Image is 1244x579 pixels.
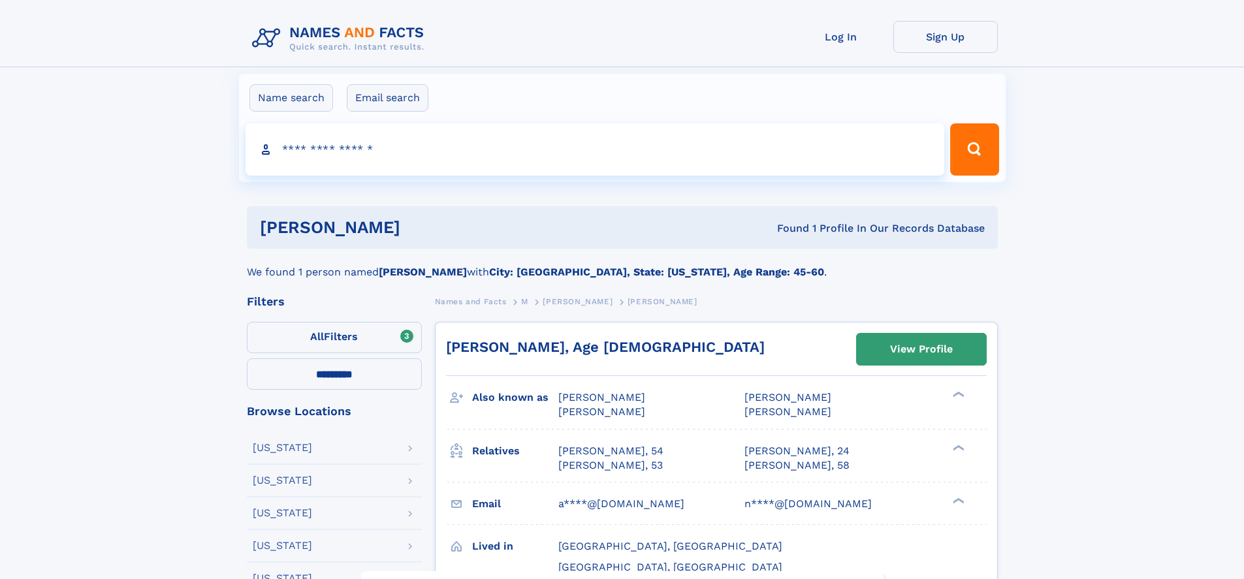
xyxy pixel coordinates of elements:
[949,390,965,399] div: ❯
[558,561,782,573] span: [GEOGRAPHIC_DATA], [GEOGRAPHIC_DATA]
[558,444,663,458] a: [PERSON_NAME], 54
[949,443,965,452] div: ❯
[249,84,333,112] label: Name search
[521,293,528,309] a: M
[543,293,613,309] a: [PERSON_NAME]
[253,540,312,551] div: [US_STATE]
[558,405,645,418] span: [PERSON_NAME]
[260,219,589,236] h1: [PERSON_NAME]
[628,297,697,306] span: [PERSON_NAME]
[472,440,558,462] h3: Relatives
[253,443,312,453] div: [US_STATE]
[247,322,422,353] label: Filters
[246,123,945,176] input: search input
[310,330,324,343] span: All
[435,293,507,309] a: Names and Facts
[472,386,558,409] h3: Also known as
[744,405,831,418] span: [PERSON_NAME]
[472,535,558,557] h3: Lived in
[247,296,422,307] div: Filters
[347,84,428,112] label: Email search
[379,266,467,278] b: [PERSON_NAME]
[558,540,782,552] span: [GEOGRAPHIC_DATA], [GEOGRAPHIC_DATA]
[253,508,312,518] div: [US_STATE]
[744,458,850,473] a: [PERSON_NAME], 58
[543,297,613,306] span: [PERSON_NAME]
[744,444,850,458] a: [PERSON_NAME], 24
[789,21,893,53] a: Log In
[247,249,998,280] div: We found 1 person named with .
[949,496,965,505] div: ❯
[489,266,824,278] b: City: [GEOGRAPHIC_DATA], State: [US_STATE], Age Range: 45-60
[472,493,558,515] h3: Email
[558,391,645,403] span: [PERSON_NAME]
[247,405,422,417] div: Browse Locations
[890,334,953,364] div: View Profile
[521,297,528,306] span: M
[446,339,765,355] a: [PERSON_NAME], Age [DEMOGRAPHIC_DATA]
[744,391,831,403] span: [PERSON_NAME]
[950,123,998,176] button: Search Button
[893,21,998,53] a: Sign Up
[857,334,986,365] a: View Profile
[558,458,663,473] a: [PERSON_NAME], 53
[253,475,312,486] div: [US_STATE]
[588,221,985,236] div: Found 1 Profile In Our Records Database
[247,21,435,56] img: Logo Names and Facts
